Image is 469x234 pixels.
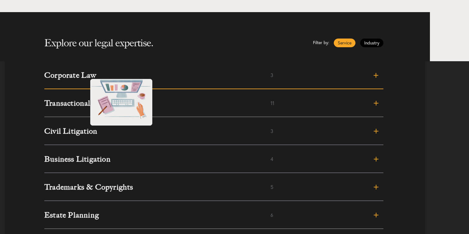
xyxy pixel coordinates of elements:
[270,157,327,162] span: 4
[44,37,154,49] h2: Explore our legal expertise.
[44,61,383,89] a: Corporate Law3
[270,213,327,218] span: 6
[44,145,383,173] a: Business Litigation4
[270,185,327,190] span: 5
[360,39,383,47] a: Industry
[44,211,270,219] h3: Estate Planning
[270,129,327,134] span: 3
[44,99,270,107] h3: Transactional Law
[44,173,383,201] a: Trademarks & Copyrights5
[44,89,383,117] a: Transactional Law11
[313,39,329,47] span: Filter by:
[44,201,383,229] a: Estate Planning6
[270,101,327,106] span: 11
[44,183,270,191] h3: Trademarks & Copyrights
[44,71,270,79] h3: Corporate Law
[44,155,270,163] h3: Business Litigation
[44,117,383,145] a: Civil Litigation3
[270,73,327,78] span: 3
[44,127,270,135] h3: Civil Litigation
[334,39,355,47] a: Service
